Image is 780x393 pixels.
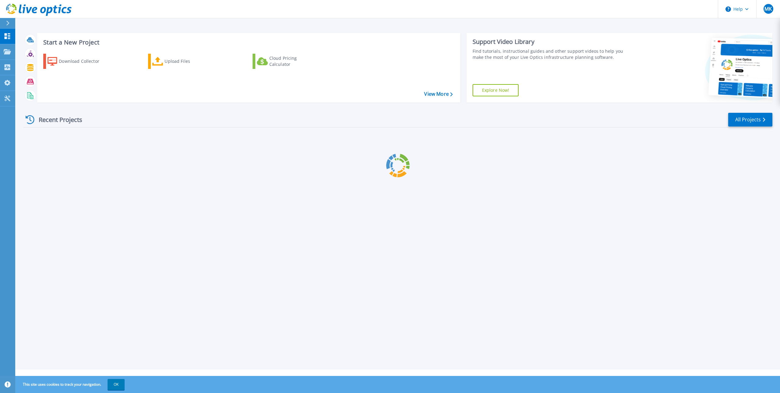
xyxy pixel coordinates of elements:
a: Cloud Pricing Calculator [253,54,321,69]
a: All Projects [728,113,772,127]
a: Download Collector [43,54,111,69]
div: Recent Projects [23,112,90,127]
span: This site uses cookies to track your navigation. [17,379,125,390]
div: Support Video Library [473,38,631,46]
div: Cloud Pricing Calculator [269,55,318,67]
span: MK [764,6,772,11]
a: Upload Files [148,54,216,69]
div: Upload Files [165,55,213,67]
h3: Start a New Project [43,39,452,46]
div: Download Collector [59,55,108,67]
button: OK [108,379,125,390]
a: View More [424,91,452,97]
a: Explore Now! [473,84,519,96]
div: Find tutorials, instructional guides and other support videos to help you make the most of your L... [473,48,631,60]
